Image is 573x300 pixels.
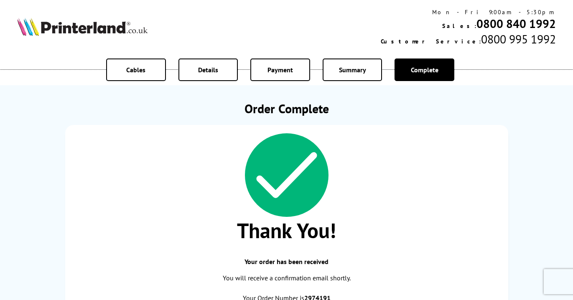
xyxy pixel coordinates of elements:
span: Your order has been received [74,257,500,266]
span: Cables [126,66,145,74]
span: Complete [411,66,438,74]
span: Summary [339,66,366,74]
div: Mon - Fri 9:00am - 5:30pm [381,8,556,16]
a: 0800 840 1992 [476,16,556,31]
img: Printerland Logo [17,18,148,36]
p: You will receive a confirmation email shortly. [74,272,500,284]
h1: Order Complete [65,100,508,117]
span: 0800 995 1992 [481,31,556,47]
span: Customer Service: [381,38,481,45]
span: Thank You! [74,217,500,244]
span: Details [198,66,218,74]
span: Payment [267,66,293,74]
span: Sales: [442,22,476,30]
